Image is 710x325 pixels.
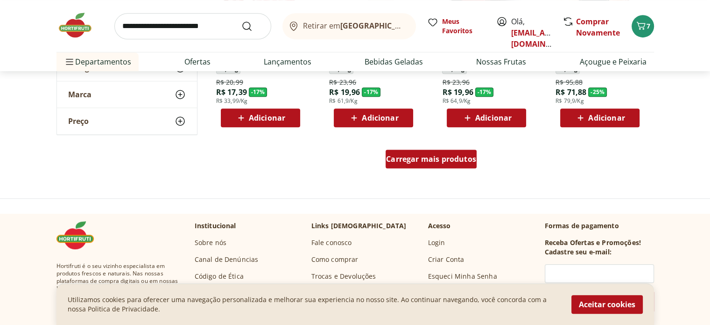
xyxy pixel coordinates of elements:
[195,272,244,281] a: Código de Ética
[68,117,89,126] span: Preço
[249,87,267,97] span: - 17 %
[362,87,380,97] span: - 17 %
[545,238,641,247] h3: Receba Ofertas e Promoções!
[555,97,584,105] span: R$ 79,9/Kg
[221,108,300,127] button: Adicionar
[264,56,311,67] a: Lançamentos
[56,221,103,249] img: Hortifruti
[588,114,625,122] span: Adicionar
[428,221,451,231] p: Acesso
[184,56,211,67] a: Ofertas
[57,82,197,108] button: Marca
[311,272,376,281] a: Trocas e Devoluções
[442,87,473,97] span: R$ 19,96
[476,56,526,67] a: Nossas Frutas
[340,21,498,31] b: [GEOGRAPHIC_DATA]/[GEOGRAPHIC_DATA]
[362,114,398,122] span: Adicionar
[447,108,526,127] button: Adicionar
[545,221,654,231] p: Formas de pagamento
[303,22,406,30] span: Retirar em
[365,56,423,67] a: Bebidas Geladas
[195,238,226,247] a: Sobre nós
[329,87,360,97] span: R$ 19,96
[68,90,91,100] span: Marca
[216,78,243,87] span: R$ 20,99
[329,97,358,105] span: R$ 61,9/Kg
[195,221,236,231] p: Institucional
[579,56,646,67] a: Açougue e Peixaria
[428,272,497,281] a: Esqueci Minha Senha
[56,11,103,39] img: Hortifruti
[511,28,576,49] a: [EMAIL_ADDRESS][DOMAIN_NAME]
[249,114,285,122] span: Adicionar
[282,13,416,39] button: Retirar em[GEOGRAPHIC_DATA]/[GEOGRAPHIC_DATA]
[555,78,583,87] span: R$ 95,88
[329,78,356,87] span: R$ 23,96
[475,114,512,122] span: Adicionar
[442,17,485,36] span: Meus Favoritos
[311,255,359,264] a: Como comprar
[588,87,607,97] span: - 25 %
[386,155,476,163] span: Carregar mais produtos
[216,97,248,105] span: R$ 33,99/Kg
[511,16,553,50] span: Olá,
[64,51,75,73] button: Menu
[386,150,477,172] a: Carregar mais produtos
[647,22,650,30] span: 7
[241,21,264,32] button: Submit Search
[334,108,413,127] button: Adicionar
[475,87,494,97] span: - 17 %
[576,16,620,38] a: Comprar Novamente
[428,255,464,264] a: Criar Conta
[442,78,469,87] span: R$ 23,96
[555,87,586,97] span: R$ 71,88
[560,108,640,127] button: Adicionar
[56,262,180,315] span: Hortifruti é o seu vizinho especialista em produtos frescos e naturais. Nas nossas plataformas de...
[571,295,643,314] button: Aceitar cookies
[68,295,560,314] p: Utilizamos cookies para oferecer uma navegação personalizada e melhorar sua experiencia no nosso ...
[442,97,471,105] span: R$ 64,9/Kg
[632,15,654,37] button: Carrinho
[114,13,271,39] input: search
[195,255,259,264] a: Canal de Denúncias
[64,51,131,73] span: Departamentos
[545,247,612,257] h3: Cadastre seu e-mail:
[311,221,407,231] p: Links [DEMOGRAPHIC_DATA]
[57,108,197,135] button: Preço
[428,238,445,247] a: Login
[311,238,352,247] a: Fale conosco
[216,87,247,97] span: R$ 17,39
[427,17,485,36] a: Meus Favoritos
